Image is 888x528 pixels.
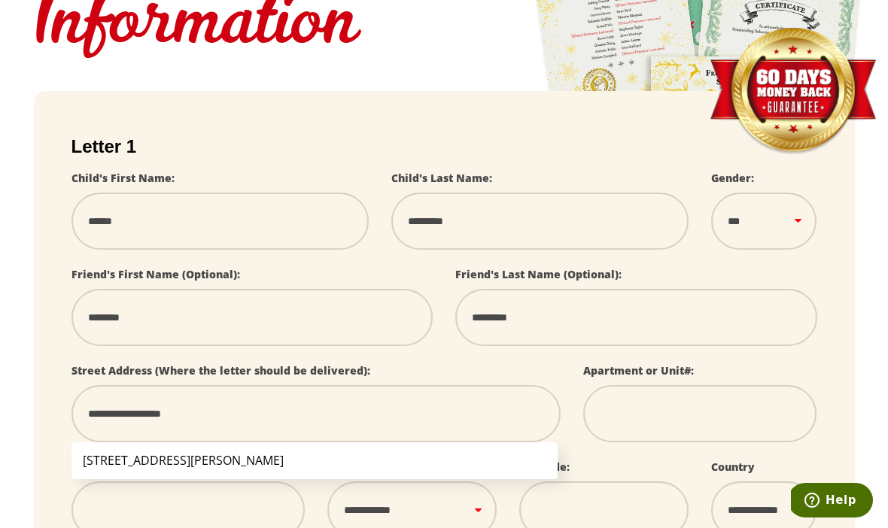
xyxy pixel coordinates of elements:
label: Child's First Name: [71,171,175,185]
label: Country [711,460,755,474]
li: [STREET_ADDRESS][PERSON_NAME] [71,442,558,478]
h2: Letter 1 [71,136,817,157]
label: Gender: [711,171,754,185]
img: Money Back Guarantee [708,27,877,156]
label: Friend's First Name (Optional): [71,267,240,281]
label: Street Address (Where the letter should be delivered): [71,363,370,378]
iframe: Opens a widget where you can find more information [791,483,873,520]
label: Friend's Last Name (Optional): [455,267,622,281]
label: Apartment or Unit#: [583,363,694,378]
label: Child's Last Name: [391,171,492,185]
